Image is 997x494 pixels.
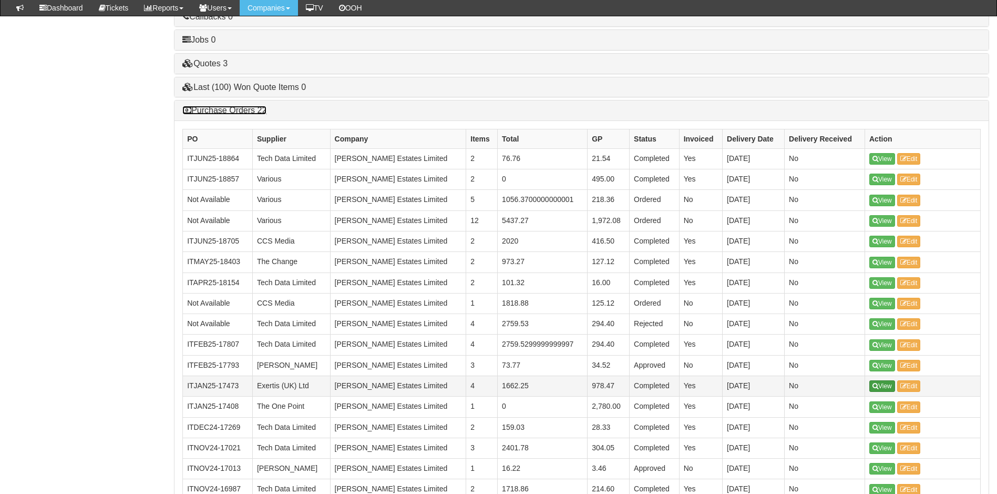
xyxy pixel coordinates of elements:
td: Completed [630,335,680,355]
td: Not Available [183,293,253,314]
td: [DATE] [723,148,785,169]
a: View [869,298,895,309]
td: Completed [630,376,680,397]
td: 125.12 [588,293,630,314]
th: Delivery Received [785,129,865,148]
td: Completed [630,438,680,458]
td: Exertis (UK) Ltd [252,376,330,397]
td: No [785,293,865,314]
td: 1 [466,397,498,417]
a: View [869,422,895,433]
a: Edit [897,257,921,268]
td: [PERSON_NAME] Estates Limited [330,335,466,355]
td: 2 [466,231,498,251]
a: Edit [897,442,921,454]
td: [PERSON_NAME] Estates Limited [330,355,466,376]
td: [PERSON_NAME] [252,459,330,479]
td: Completed [630,273,680,293]
td: [DATE] [723,252,785,273]
td: No [785,252,865,273]
td: Yes [679,376,722,397]
td: ITNOV24-17021 [183,438,253,458]
td: 101.32 [498,273,588,293]
td: 2 [466,273,498,293]
a: Edit [897,277,921,289]
td: No [785,355,865,376]
td: No [785,459,865,479]
td: Yes [679,148,722,169]
td: CCS Media [252,293,330,314]
td: Ordered [630,190,680,210]
td: 495.00 [588,169,630,190]
td: 4 [466,314,498,335]
td: No [785,335,865,355]
td: ITJUN25-18864 [183,148,253,169]
td: No [785,438,865,458]
th: Total [498,129,588,148]
a: Edit [897,422,921,433]
th: Supplier [252,129,330,148]
td: [DATE] [723,273,785,293]
a: View [869,463,895,475]
td: [DATE] [723,169,785,190]
td: 0 [498,169,588,190]
td: Not Available [183,210,253,231]
td: The One Point [252,397,330,417]
td: 978.47 [588,376,630,397]
td: Ordered [630,210,680,231]
td: CCS Media [252,231,330,251]
a: View [869,174,895,185]
td: Yes [679,252,722,273]
td: No [785,148,865,169]
td: 5437.27 [498,210,588,231]
a: Edit [897,195,921,206]
a: Jobs 0 [182,35,215,44]
a: Edit [897,215,921,227]
td: ITJAN25-17408 [183,397,253,417]
a: View [869,236,895,247]
td: 16.22 [498,459,588,479]
td: [DATE] [723,314,785,335]
td: 416.50 [588,231,630,251]
td: 12 [466,210,498,231]
td: 2759.53 [498,314,588,335]
td: 0 [498,397,588,417]
td: 2401.78 [498,438,588,458]
td: No [679,190,722,210]
a: Edit [897,298,921,309]
td: Rejected [630,314,680,335]
td: [DATE] [723,459,785,479]
td: [PERSON_NAME] Estates Limited [330,273,466,293]
td: 3.46 [588,459,630,479]
td: Various [252,169,330,190]
td: No [679,355,722,376]
a: Last (100) Won Quote Items 0 [182,83,306,92]
td: Completed [630,417,680,438]
td: 34.52 [588,355,630,376]
th: Company [330,129,466,148]
td: ITJUN25-18705 [183,231,253,251]
td: 2759.5299999999997 [498,335,588,355]
td: [PERSON_NAME] Estates Limited [330,397,466,417]
td: 1 [466,293,498,314]
td: [PERSON_NAME] Estates Limited [330,314,466,335]
td: 4 [466,376,498,397]
td: ITFEB25-17807 [183,335,253,355]
td: 973.27 [498,252,588,273]
a: View [869,442,895,454]
td: ITFEB25-17793 [183,355,253,376]
td: [DATE] [723,293,785,314]
td: [PERSON_NAME] Estates Limited [330,438,466,458]
a: View [869,401,895,413]
td: 4 [466,335,498,355]
td: Not Available [183,314,253,335]
td: 3 [466,438,498,458]
td: No [679,314,722,335]
td: Completed [630,148,680,169]
td: No [785,397,865,417]
td: 2 [466,169,498,190]
td: 2 [466,148,498,169]
td: Tech Data Limited [252,417,330,438]
td: No [785,169,865,190]
a: Edit [897,463,921,475]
